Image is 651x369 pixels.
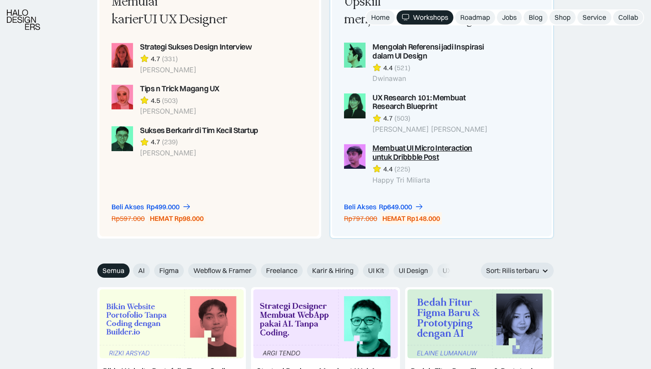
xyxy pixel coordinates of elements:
[368,266,384,275] span: UI Kit
[383,164,393,174] div: 4.4
[399,266,428,275] span: UI Design
[344,93,492,134] a: UX Research 101: Membuat Research Blueprint4.7(503)[PERSON_NAME] [PERSON_NAME]
[193,266,251,275] span: Webflow & Framer
[372,176,492,184] div: Happy Tri Miliarta
[394,63,410,72] div: (521)
[150,214,204,223] div: HEMAT Rp98.000
[151,54,160,63] div: 4.7
[344,144,492,184] a: Membuat UI Micro Interaction untuk Dribbble Post4.4(225)Happy Tri Miliarta
[143,12,227,27] span: UI UX Designer
[443,266,474,275] span: UX Design
[151,137,160,146] div: 4.7
[162,96,178,105] div: (503)
[344,202,376,211] div: Beli Akses
[151,96,160,105] div: 4.5
[486,266,539,275] div: Sort: Rilis terbaru
[344,202,424,211] a: Beli AksesRp649.000
[383,63,393,72] div: 4.4
[618,13,638,22] div: Collab
[394,114,410,123] div: (503)
[481,263,554,279] div: Sort: Rilis terbaru
[455,10,495,25] a: Roadmap
[372,43,492,61] div: Mengolah Referensi jadi Inspirasi dalam UI Design
[162,137,178,146] div: (239)
[140,126,258,135] div: Sukses Berkarir di Tim Kecil Startup
[613,10,643,25] a: Collab
[312,266,353,275] span: Karir & Hiring
[112,202,191,211] a: Beli AksesRp499.000
[372,93,492,112] div: UX Research 101: Membuat Research Blueprint
[112,202,144,211] div: Beli Akses
[383,114,393,123] div: 4.7
[140,149,258,157] div: [PERSON_NAME]
[140,107,220,115] div: [PERSON_NAME]
[460,13,490,22] div: Roadmap
[524,10,548,25] a: Blog
[112,126,260,158] a: Sukses Berkarir di Tim Kecil Startup4.7(239)[PERSON_NAME]
[112,214,145,223] div: Rp597.000
[549,10,576,25] a: Shop
[112,43,260,74] a: Strategi Sukses Design Interview4.7(331)[PERSON_NAME]
[344,43,492,83] a: Mengolah Referensi jadi Inspirasi dalam UI Design4.4(521)Dwinawan
[372,125,492,133] div: [PERSON_NAME] [PERSON_NAME]
[140,43,251,52] div: Strategi Sukses Design Interview
[583,13,606,22] div: Service
[138,266,145,275] span: AI
[366,10,395,25] a: Home
[372,144,492,162] div: Membuat UI Micro Interaction untuk Dribbble Post
[97,264,455,278] form: Email Form
[266,266,298,275] span: Freelance
[397,10,453,25] a: Workshops
[529,13,542,22] div: Blog
[497,10,522,25] a: Jobs
[162,54,178,63] div: (331)
[102,266,124,275] span: Semua
[382,214,440,223] div: HEMAT Rp148.000
[413,13,448,22] div: Workshops
[159,266,179,275] span: Figma
[394,164,410,174] div: (225)
[112,84,260,116] a: Tips n Trick Magang UX4.5(503)[PERSON_NAME]
[379,202,412,211] div: Rp649.000
[146,202,180,211] div: Rp499.000
[371,13,390,22] div: Home
[577,10,611,25] a: Service
[140,84,220,93] div: Tips n Trick Magang UX
[372,74,492,83] div: Dwinawan
[344,214,377,223] div: Rp797.000
[502,13,517,22] div: Jobs
[555,13,570,22] div: Shop
[140,66,251,74] div: [PERSON_NAME]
